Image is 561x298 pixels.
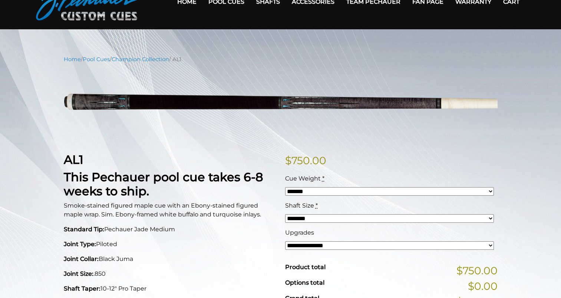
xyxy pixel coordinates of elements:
p: Black Juma [64,255,276,264]
strong: This Pechauer pool cue takes 6-8 weeks to ship. [64,170,263,198]
a: Champion Collection [112,56,169,63]
strong: AL1 [64,152,83,167]
span: Smoke-stained figured maple cue with an Ebony-stained figured maple wrap. Sim. Ebony-framed white... [64,202,261,218]
span: $750.00 [456,263,498,278]
strong: Standard Tip: [64,226,104,233]
a: Home [64,56,81,63]
strong: Shaft Taper: [64,285,100,292]
img: AL1-UPDATED.png [64,69,498,141]
a: Pool Cues [83,56,110,63]
span: Cue Weight [285,175,321,182]
abbr: required [322,175,324,182]
abbr: required [316,202,318,209]
span: $ [285,154,291,167]
strong: Joint Size: [64,270,93,277]
span: Options total [285,279,324,286]
bdi: 750.00 [285,154,326,167]
strong: Joint Collar: [64,255,99,262]
span: $0.00 [468,278,498,294]
p: Pechauer Jade Medium [64,225,276,234]
span: Product total [285,264,326,271]
span: Shaft Size [285,202,314,209]
p: .850 [64,269,276,278]
p: 10-12" Pro Taper [64,284,276,293]
strong: Joint Type: [64,241,96,248]
span: Upgrades [285,229,314,236]
nav: Breadcrumb [64,55,498,63]
p: Piloted [64,240,276,249]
